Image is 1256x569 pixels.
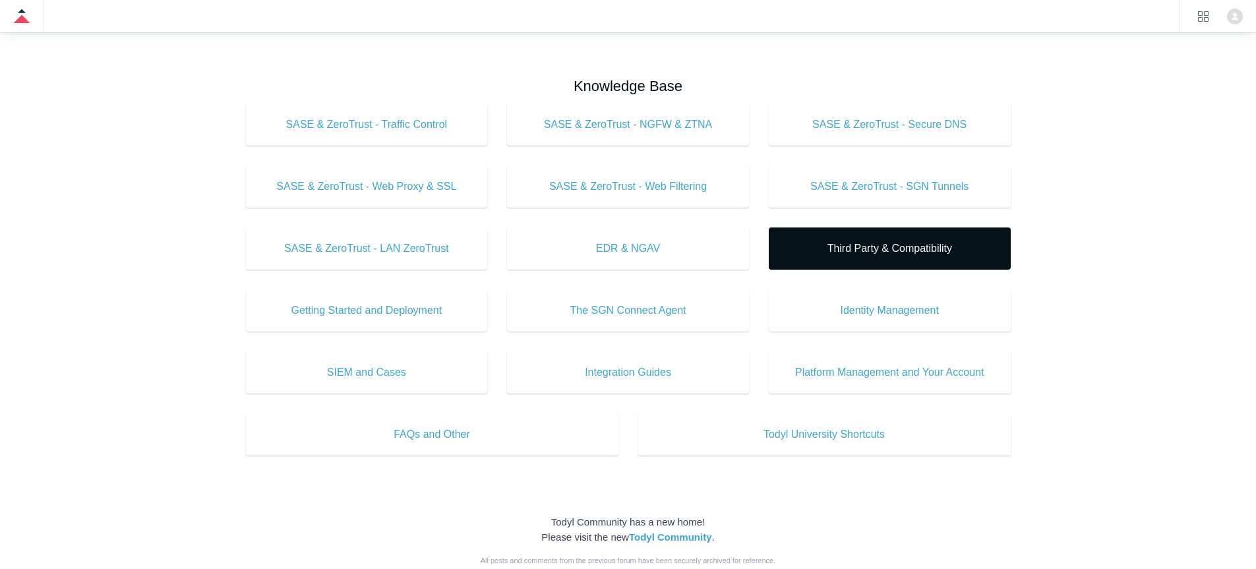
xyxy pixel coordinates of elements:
a: SIEM and Cases [246,351,488,394]
a: SASE & ZeroTrust - LAN ZeroTrust [246,227,488,270]
a: SASE & ZeroTrust - NGFW & ZTNA [507,104,749,146]
zd-hc-trigger: Click your profile icon to open the profile menu [1227,9,1243,24]
a: Todyl University Shortcuts [638,413,1011,456]
span: Identity Management [789,303,991,318]
span: Integration Guides [527,365,729,380]
div: Todyl Community has a new home! Please visit the new . [246,515,1011,545]
span: Platform Management and Your Account [789,365,991,380]
span: SASE & ZeroTrust - Web Filtering [527,179,729,195]
span: SASE & ZeroTrust - LAN ZeroTrust [266,241,468,256]
span: EDR & NGAV [527,241,729,256]
a: SASE & ZeroTrust - Web Proxy & SSL [246,165,488,208]
a: SASE & ZeroTrust - Secure DNS [769,104,1011,146]
span: SIEM and Cases [266,365,468,380]
a: The SGN Connect Agent [507,289,749,332]
a: Third Party & Compatibility [769,227,1011,270]
span: Getting Started and Deployment [266,303,468,318]
a: SASE & ZeroTrust - Web Filtering [507,165,749,208]
a: Todyl Community [629,531,712,543]
a: Platform Management and Your Account [769,351,1011,394]
span: SASE & ZeroTrust - Secure DNS [789,117,991,133]
h2: Knowledge Base [246,75,1011,97]
a: SASE & ZeroTrust - SGN Tunnels [769,165,1011,208]
a: Identity Management [769,289,1011,332]
a: Getting Started and Deployment [246,289,488,332]
span: Todyl University Shortcuts [658,427,991,442]
div: All posts and comments from the previous forum have been securely archived for reference. [246,555,1011,566]
img: user avatar [1227,9,1243,24]
span: SASE & ZeroTrust - SGN Tunnels [789,179,991,195]
span: Third Party & Compatibility [789,241,991,256]
span: SASE & ZeroTrust - Traffic Control [266,117,468,133]
a: Integration Guides [507,351,749,394]
a: SASE & ZeroTrust - Traffic Control [246,104,488,146]
span: The SGN Connect Agent [527,303,729,318]
a: FAQs and Other [246,413,618,456]
span: FAQs and Other [266,427,599,442]
span: SASE & ZeroTrust - NGFW & ZTNA [527,117,729,133]
a: EDR & NGAV [507,227,749,270]
span: SASE & ZeroTrust - Web Proxy & SSL [266,179,468,195]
